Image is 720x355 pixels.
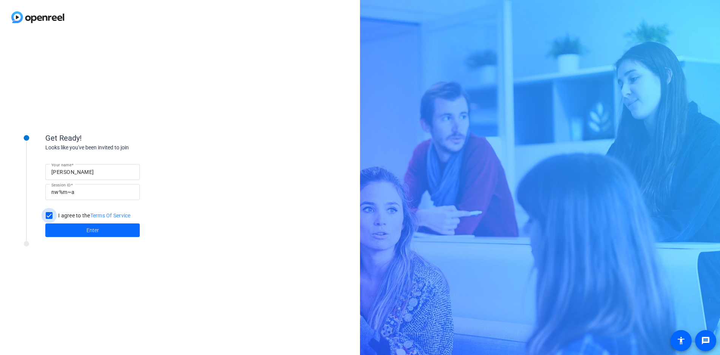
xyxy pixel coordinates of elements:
[51,183,71,187] mat-label: Session ID
[45,144,196,152] div: Looks like you've been invited to join
[57,212,131,219] label: I agree to the
[677,336,686,345] mat-icon: accessibility
[90,212,131,219] a: Terms Of Service
[45,132,196,144] div: Get Ready!
[51,163,71,167] mat-label: Your name
[45,223,140,237] button: Enter
[701,336,710,345] mat-icon: message
[87,226,99,234] span: Enter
